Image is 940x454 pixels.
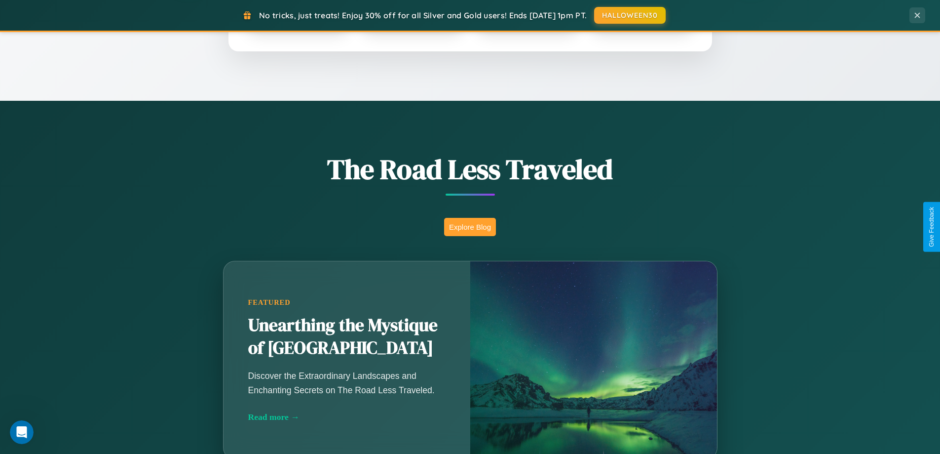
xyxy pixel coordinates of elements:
h2: Unearthing the Mystique of [GEOGRAPHIC_DATA] [248,314,446,360]
div: Featured [248,298,446,307]
button: HALLOWEEN30 [594,7,666,24]
span: No tricks, just treats! Enjoy 30% off for all Silver and Gold users! Ends [DATE] 1pm PT. [259,10,587,20]
iframe: Intercom live chat [10,420,34,444]
div: Give Feedback [928,207,935,247]
div: Read more → [248,412,446,422]
button: Explore Blog [444,218,496,236]
h1: The Road Less Traveled [174,150,766,188]
p: Discover the Extraordinary Landscapes and Enchanting Secrets on The Road Less Traveled. [248,369,446,397]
